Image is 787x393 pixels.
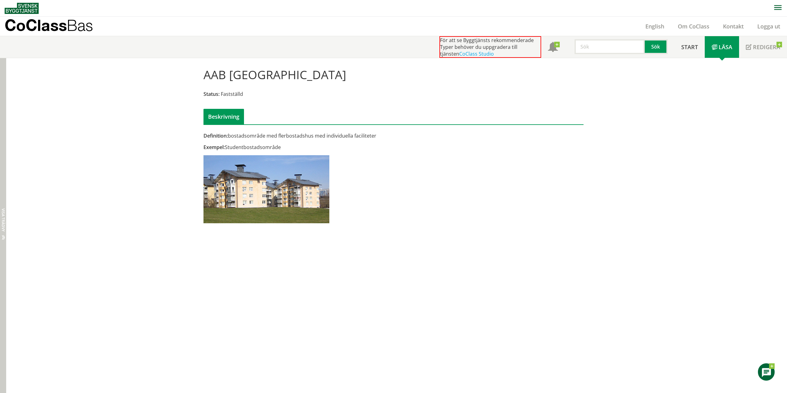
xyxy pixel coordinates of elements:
a: Kontakt [716,23,751,30]
a: Start [674,36,705,58]
a: English [639,23,671,30]
a: CoClassBas [5,17,106,36]
span: Fastställd [221,91,243,97]
span: Definition: [203,132,228,139]
input: Sök [575,39,645,54]
h1: AAB [GEOGRAPHIC_DATA] [203,68,346,81]
span: Redigera [753,43,780,51]
p: CoClass [5,22,93,29]
span: Notifikationer [548,43,558,53]
a: Läsa [705,36,739,58]
span: Exempel: [203,144,225,151]
a: Redigera [739,36,787,58]
img: Svensk Byggtjänst [5,3,39,14]
span: Visa trädvy [1,208,5,232]
div: Beskrivning [203,109,244,124]
span: Bas [67,16,93,34]
span: Läsa [719,43,732,51]
div: Studentbostadsområde [203,144,454,151]
div: bostadsområde med flerbostadshus med individuella faciliteter [203,132,454,139]
div: För att se Byggtjänsts rekommenderade Typer behöver du uppgradera till tjänsten [439,36,541,58]
button: Sök [645,39,668,54]
a: Om CoClass [671,23,716,30]
a: CoClass Studio [459,50,494,57]
span: Status: [203,91,220,97]
img: aab-flerbostadshusomrade.jpg [203,155,329,223]
a: Logga ut [751,23,787,30]
span: Start [681,43,698,51]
